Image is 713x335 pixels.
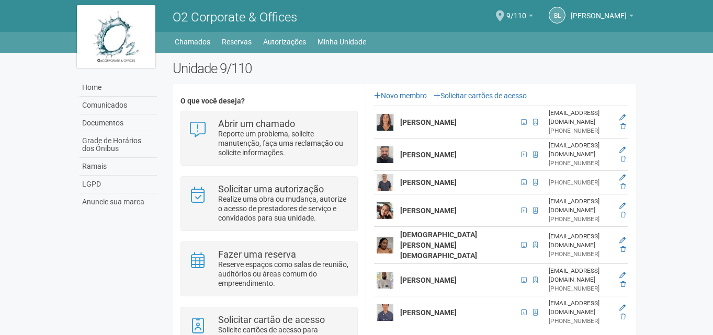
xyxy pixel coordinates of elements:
[619,114,626,121] a: Editar membro
[80,176,157,193] a: LGPD
[619,174,626,181] a: Editar membro
[377,304,393,321] img: user.png
[80,193,157,211] a: Anuncie sua marca
[175,34,210,49] a: Chamados
[263,34,306,49] a: Autorizações
[218,129,349,157] p: Reporte um problema, solicite manutenção, faça uma reclamação ou solicite informações.
[218,260,349,288] p: Reserve espaços como salas de reunião, auditórios ou áreas comum do empreendimento.
[80,114,157,132] a: Documentos
[173,10,297,25] span: O2 Corporate & Offices
[549,7,565,24] a: bl
[549,197,613,215] div: [EMAIL_ADDRESS][DOMAIN_NAME]
[549,159,613,168] div: [PHONE_NUMBER]
[80,79,157,97] a: Home
[434,91,527,100] a: Solicitar cartões de acesso
[620,155,626,163] a: Excluir membro
[549,317,613,326] div: [PHONE_NUMBER]
[506,2,526,20] span: 9/110
[77,5,155,68] img: logo.jpg
[222,34,252,49] a: Reservas
[549,109,613,126] div: [EMAIL_ADDRESS][DOMAIN_NAME]
[549,267,613,284] div: [EMAIL_ADDRESS][DOMAIN_NAME]
[377,146,393,163] img: user.png
[571,13,633,21] a: [PERSON_NAME]
[377,237,393,253] img: user.png
[377,174,393,191] img: user.png
[400,230,477,260] strong: [DEMOGRAPHIC_DATA] [PERSON_NAME][DEMOGRAPHIC_DATA]
[218,194,349,223] p: Realize uma obra ou mudança, autorize o acesso de prestadores de serviço e convidados para sua un...
[80,97,157,114] a: Comunicados
[549,299,613,317] div: [EMAIL_ADDRESS][DOMAIN_NAME]
[549,126,613,135] div: [PHONE_NUMBER]
[619,304,626,311] a: Editar membro
[189,119,349,157] a: Abrir um chamado Reporte um problema, solicite manutenção, faça uma reclamação ou solicite inform...
[620,211,626,218] a: Excluir membro
[180,97,358,105] h4: O que você deseja?
[619,272,626,279] a: Editar membro
[571,2,627,20] span: brunno lopes
[549,178,613,187] div: [PHONE_NUMBER]
[218,249,296,260] strong: Fazer uma reserva
[400,178,457,187] strong: [PERSON_NAME]
[318,34,366,49] a: Minha Unidade
[549,141,613,159] div: [EMAIL_ADDRESS][DOMAIN_NAME]
[218,183,324,194] strong: Solicitar uma autorização
[549,232,613,250] div: [EMAIL_ADDRESS][DOMAIN_NAME]
[377,202,393,219] img: user.png
[549,284,613,293] div: [PHONE_NUMBER]
[377,114,393,131] img: user.png
[506,13,533,21] a: 9/110
[620,246,626,253] a: Excluir membro
[377,272,393,288] img: user.png
[80,158,157,176] a: Ramais
[619,237,626,244] a: Editar membro
[400,276,457,284] strong: [PERSON_NAME]
[400,206,457,215] strong: [PERSON_NAME]
[620,313,626,320] a: Excluir membro
[189,184,349,223] a: Solicitar uma autorização Realize uma obra ou mudança, autorize o acesso de prestadores de serviç...
[620,281,626,288] a: Excluir membro
[400,151,457,159] strong: [PERSON_NAME]
[619,146,626,154] a: Editar membro
[619,202,626,210] a: Editar membro
[189,250,349,288] a: Fazer uma reserva Reserve espaços como salas de reunião, auditórios ou áreas comum do empreendime...
[620,123,626,130] a: Excluir membro
[374,91,427,100] a: Novo membro
[173,61,637,76] h2: Unidade 9/110
[400,308,457,317] strong: [PERSON_NAME]
[218,118,295,129] strong: Abrir um chamado
[218,314,325,325] strong: Solicitar cartão de acesso
[549,215,613,224] div: [PHONE_NUMBER]
[549,250,613,259] div: [PHONE_NUMBER]
[620,183,626,190] a: Excluir membro
[80,132,157,158] a: Grade de Horários dos Ônibus
[400,118,457,126] strong: [PERSON_NAME]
